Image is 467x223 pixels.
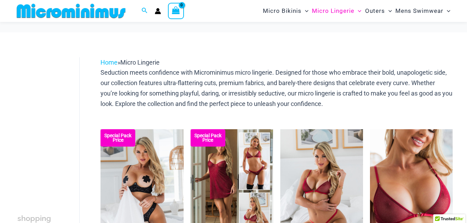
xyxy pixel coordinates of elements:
[142,7,148,15] a: Search icon link
[14,3,128,19] img: MM SHOP LOGO FLAT
[100,59,118,66] a: Home
[100,59,160,66] span: »
[168,3,184,19] a: View Shopping Cart, empty
[263,2,301,20] span: Micro Bikinis
[365,2,385,20] span: Outers
[312,2,354,20] span: Micro Lingerie
[363,2,394,20] a: OutersMenu ToggleMenu Toggle
[17,52,80,191] iframe: TrustedSite Certified
[261,2,310,20] a: Micro BikinisMenu ToggleMenu Toggle
[395,2,443,20] span: Mens Swimwear
[443,2,450,20] span: Menu Toggle
[260,1,453,21] nav: Site Navigation
[394,2,452,20] a: Mens SwimwearMenu ToggleMenu Toggle
[17,214,51,223] span: shopping
[385,2,392,20] span: Menu Toggle
[100,67,453,109] p: Seduction meets confidence with Microminimus micro lingerie. Designed for those who embrace their...
[354,2,361,20] span: Menu Toggle
[155,8,161,14] a: Account icon link
[191,133,225,142] b: Special Pack Price
[120,59,160,66] span: Micro Lingerie
[301,2,308,20] span: Menu Toggle
[100,133,135,142] b: Special Pack Price
[310,2,363,20] a: Micro LingerieMenu ToggleMenu Toggle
